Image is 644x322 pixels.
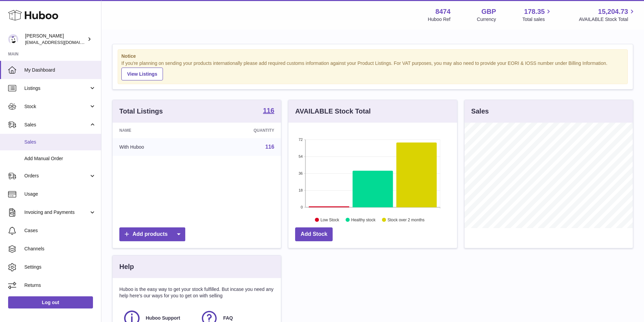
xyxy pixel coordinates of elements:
a: Add products [119,227,185,241]
h3: AVAILABLE Stock Total [295,107,371,116]
div: Currency [477,16,496,23]
span: FAQ [223,315,233,321]
span: Cases [24,227,96,234]
a: 116 [263,107,274,115]
a: Add Stock [295,227,333,241]
th: Name [113,123,201,138]
span: Add Manual Order [24,155,96,162]
span: Stock [24,103,89,110]
text: Healthy stock [351,217,376,222]
span: 15,204.73 [598,7,628,16]
span: Settings [24,264,96,270]
span: Sales [24,139,96,145]
h3: Help [119,262,134,271]
text: 0 [301,205,303,209]
strong: 8474 [435,7,451,16]
div: If you're planning on sending your products internationally please add required customs informati... [121,60,624,80]
span: Listings [24,85,89,92]
td: With Huboo [113,138,201,156]
h3: Sales [471,107,489,116]
span: Sales [24,122,89,128]
a: View Listings [121,68,163,80]
span: Invoicing and Payments [24,209,89,216]
text: 36 [299,171,303,175]
span: Returns [24,282,96,289]
span: [EMAIL_ADDRESS][DOMAIN_NAME] [25,40,99,45]
div: [PERSON_NAME] [25,33,86,46]
text: 18 [299,188,303,192]
span: Usage [24,191,96,197]
span: 178.35 [524,7,545,16]
p: Huboo is the easy way to get your stock fulfilled. But incase you need any help here's our ways f... [119,286,274,299]
a: Log out [8,296,93,308]
img: orders@neshealth.com [8,34,18,44]
h3: Total Listings [119,107,163,116]
th: Quantity [201,123,281,138]
strong: GBP [481,7,496,16]
span: Total sales [522,16,552,23]
a: 116 [265,144,275,150]
text: 72 [299,138,303,142]
a: 178.35 Total sales [522,7,552,23]
span: My Dashboard [24,67,96,73]
span: Channels [24,246,96,252]
text: 54 [299,154,303,158]
strong: 116 [263,107,274,114]
span: Orders [24,173,89,179]
text: Low Stock [320,217,339,222]
span: Huboo Support [146,315,180,321]
text: Stock over 2 months [388,217,425,222]
span: AVAILABLE Stock Total [579,16,636,23]
div: Huboo Ref [428,16,451,23]
a: 15,204.73 AVAILABLE Stock Total [579,7,636,23]
strong: Notice [121,53,624,59]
